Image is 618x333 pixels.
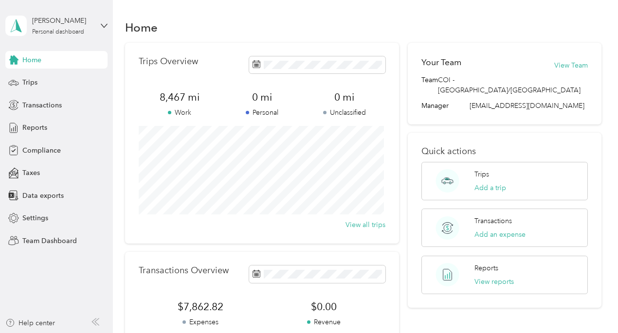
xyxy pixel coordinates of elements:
span: Settings [22,213,48,223]
button: Add a trip [474,183,506,193]
span: Reports [22,123,47,133]
p: Trips Overview [139,56,198,67]
p: Unclassified [303,107,385,118]
span: Compliance [22,145,61,156]
h1: Home [125,22,158,33]
p: Quick actions [421,146,588,157]
span: Trips [22,77,37,88]
p: Trips [474,169,489,179]
span: 0 mi [303,90,385,104]
span: Transactions [22,100,62,110]
h2: Your Team [421,56,461,69]
span: Data exports [22,191,64,201]
p: Revenue [262,317,386,327]
iframe: Everlance-gr Chat Button Frame [563,279,618,333]
p: Reports [474,263,498,273]
span: COI - [GEOGRAPHIC_DATA]/[GEOGRAPHIC_DATA] [438,75,588,95]
span: Taxes [22,168,40,178]
p: Transactions [474,216,512,226]
p: Personal [221,107,303,118]
span: Team [421,75,438,95]
p: Work [139,107,221,118]
div: Personal dashboard [32,29,84,35]
span: [EMAIL_ADDRESS][DOMAIN_NAME] [470,102,584,110]
button: Help center [5,318,55,328]
span: Team Dashboard [22,236,77,246]
span: 8,467 mi [139,90,221,104]
button: View all trips [345,220,385,230]
button: Add an expense [474,229,526,240]
button: View Team [554,60,588,70]
span: 0 mi [221,90,303,104]
p: Expenses [139,317,262,327]
span: $7,862.82 [139,300,262,314]
span: Home [22,55,41,65]
span: Manager [421,101,449,111]
p: Transactions Overview [139,265,229,276]
span: $0.00 [262,300,386,314]
div: [PERSON_NAME] [32,16,93,26]
button: View reports [474,277,514,287]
